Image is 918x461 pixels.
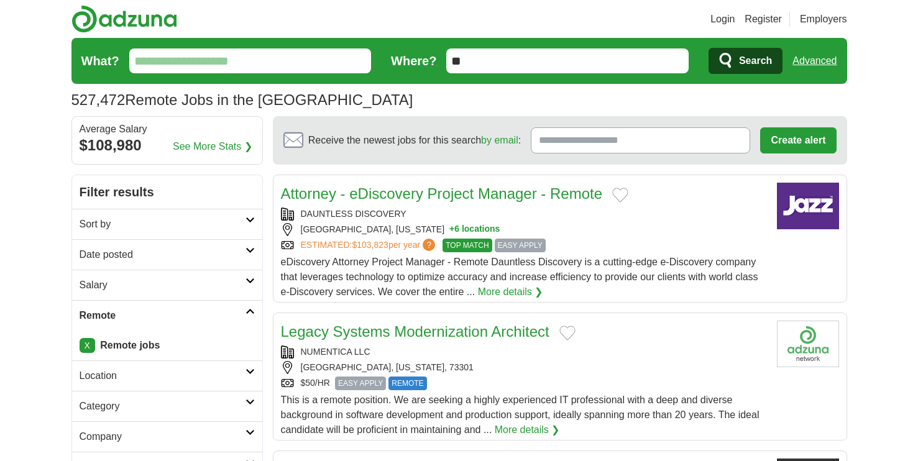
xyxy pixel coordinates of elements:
a: See More Stats ❯ [173,139,252,154]
span: REMOTE [388,377,426,390]
a: X [80,338,95,353]
h2: Company [80,429,246,444]
span: EASY APPLY [335,377,386,390]
div: $108,980 [80,134,255,157]
a: Salary [72,270,262,300]
a: Register [745,12,782,27]
a: Attorney - eDiscovery Project Manager - Remote [281,185,603,202]
a: Sort by [72,209,262,239]
a: Location [72,360,262,391]
div: NUMENTICA LLC [281,345,767,358]
a: Date posted [72,239,262,270]
div: Average Salary [80,124,255,134]
button: Search [709,48,783,74]
span: eDiscovery Attorney Project Manager - Remote Dauntless Discovery is a cutting-edge e-Discovery co... [281,257,758,297]
img: Company logo [777,183,839,229]
h1: Remote Jobs in the [GEOGRAPHIC_DATA] [71,91,413,108]
div: [GEOGRAPHIC_DATA], [US_STATE] [281,223,767,236]
img: Company logo [777,321,839,367]
span: Receive the newest jobs for this search : [308,133,521,148]
a: Remote [72,300,262,331]
button: +6 locations [449,223,500,236]
span: 527,472 [71,89,126,111]
div: $50/HR [281,377,767,390]
a: ESTIMATED:$103,823per year? [301,239,438,252]
img: Adzuna logo [71,5,177,33]
a: More details ❯ [478,285,543,299]
strong: Remote jobs [100,340,160,350]
h2: Sort by [80,217,246,232]
h2: Remote [80,308,246,323]
a: More details ❯ [495,422,560,437]
a: Legacy Systems Modernization Architect [281,323,549,340]
a: by email [481,135,518,145]
button: Create alert [760,127,836,153]
div: DAUNTLESS DISCOVERY [281,208,767,221]
span: EASY APPLY [495,239,546,252]
a: Advanced [792,48,837,73]
span: ? [423,239,435,251]
span: $103,823 [352,240,388,250]
h2: Salary [80,278,246,293]
button: Add to favorite jobs [559,326,576,340]
a: Company [72,421,262,452]
label: What? [81,52,119,70]
h2: Filter results [72,175,262,209]
label: Where? [391,52,436,70]
button: Add to favorite jobs [612,188,628,203]
span: This is a remote position. We are seeking a highly experienced IT professional with a deep and di... [281,395,760,435]
h2: Location [80,368,246,383]
span: TOP MATCH [443,239,492,252]
a: Employers [800,12,847,27]
div: [GEOGRAPHIC_DATA], [US_STATE], 73301 [281,361,767,374]
h2: Date posted [80,247,246,262]
span: + [449,223,454,236]
a: Login [710,12,735,27]
a: Category [72,391,262,421]
h2: Category [80,399,246,414]
span: Search [739,48,772,73]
